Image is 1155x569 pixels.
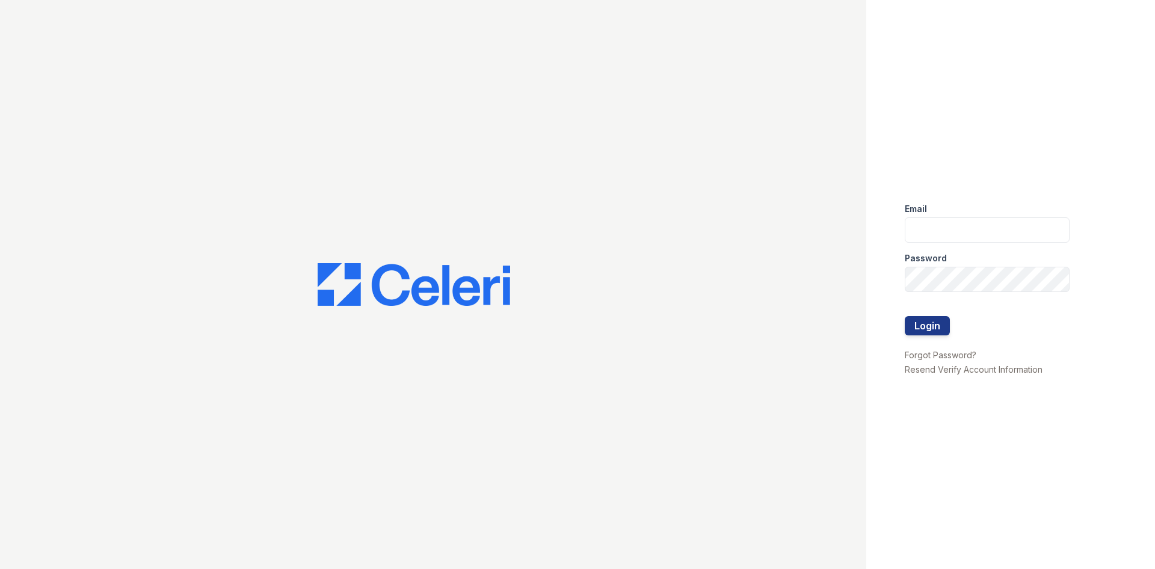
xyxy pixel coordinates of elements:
[905,316,950,335] button: Login
[905,252,947,264] label: Password
[905,203,927,215] label: Email
[905,350,976,360] a: Forgot Password?
[318,263,510,306] img: CE_Logo_Blue-a8612792a0a2168367f1c8372b55b34899dd931a85d93a1a3d3e32e68fde9ad4.png
[905,364,1043,375] a: Resend Verify Account Information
